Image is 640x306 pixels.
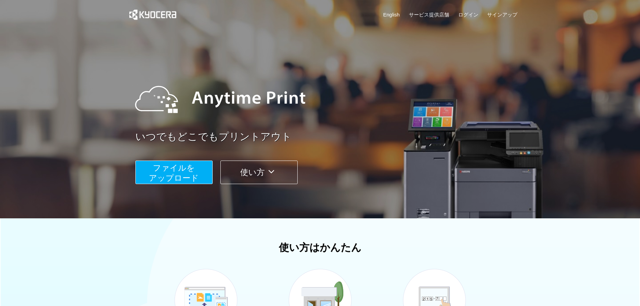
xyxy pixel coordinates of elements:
button: ファイルを​​アップロード [135,161,213,184]
span: ファイルを ​​アップロード [149,163,199,182]
a: サインアップ [487,11,517,18]
a: サービス提供店舗 [409,11,449,18]
a: ログイン [458,11,478,18]
a: English [383,11,400,18]
button: 使い方 [220,161,298,184]
a: いつでもどこでもプリントアウト [135,130,522,144]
